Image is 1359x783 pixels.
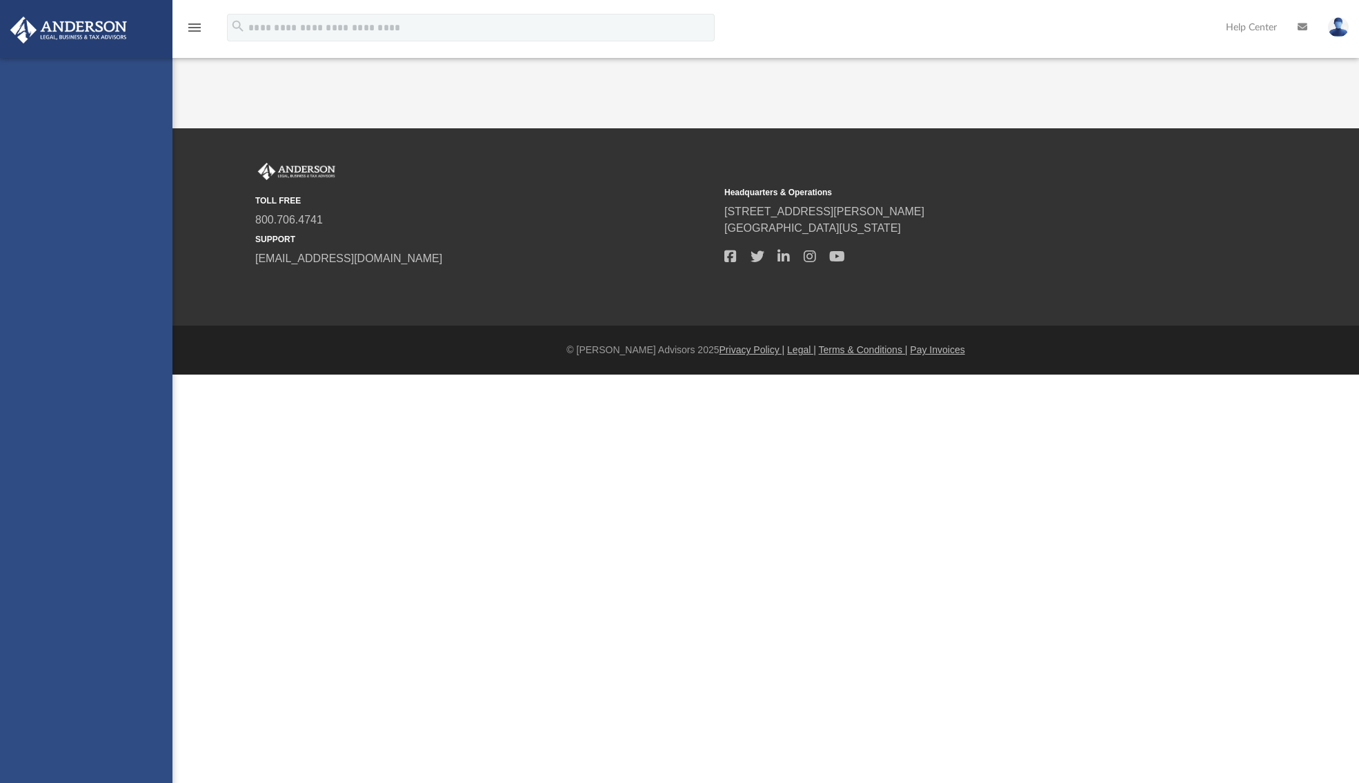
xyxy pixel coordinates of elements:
[255,195,715,207] small: TOLL FREE
[172,343,1359,357] div: © [PERSON_NAME] Advisors 2025
[724,222,901,234] a: [GEOGRAPHIC_DATA][US_STATE]
[819,344,908,355] a: Terms & Conditions |
[724,186,1184,199] small: Headquarters & Operations
[186,26,203,36] a: menu
[230,19,246,34] i: search
[6,17,131,43] img: Anderson Advisors Platinum Portal
[787,344,816,355] a: Legal |
[910,344,964,355] a: Pay Invoices
[255,214,323,226] a: 800.706.4741
[255,233,715,246] small: SUPPORT
[724,206,924,217] a: [STREET_ADDRESS][PERSON_NAME]
[1328,17,1349,37] img: User Pic
[720,344,785,355] a: Privacy Policy |
[255,252,442,264] a: [EMAIL_ADDRESS][DOMAIN_NAME]
[186,19,203,36] i: menu
[255,163,338,181] img: Anderson Advisors Platinum Portal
